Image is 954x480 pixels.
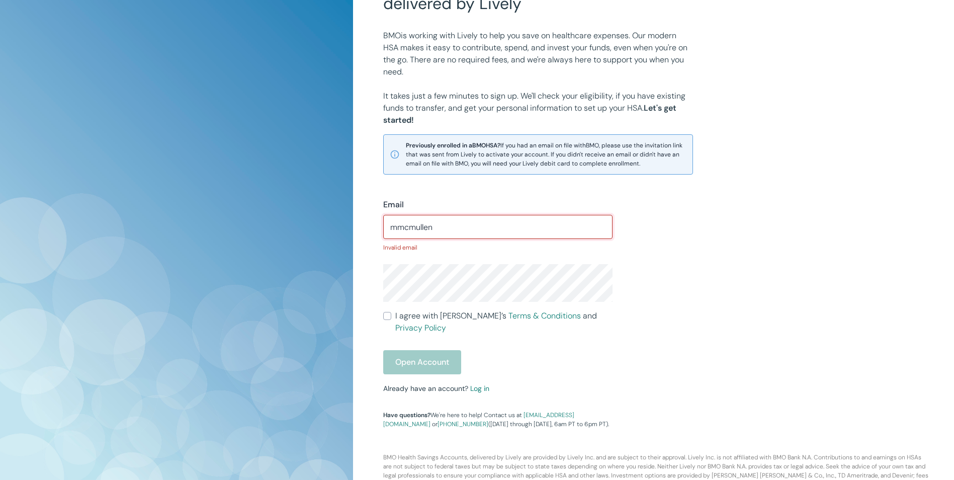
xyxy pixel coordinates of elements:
[383,411,613,429] p: We're here to help! Contact us at or ([DATE] through [DATE], 6am PT to 6pm PT).
[383,411,430,419] strong: Have questions?
[383,243,613,252] p: Invalid email
[383,199,404,211] label: Email
[438,420,488,428] a: [PHONE_NUMBER]
[395,323,446,333] a: Privacy Policy
[508,310,581,321] a: Terms & Conditions
[406,141,500,149] strong: Previously enrolled in a BMO HSA?
[383,384,489,393] small: Already have an account?
[383,30,693,78] p: BMO is working with Lively to help you save on healthcare expenses. Our modern HSA makes it easy ...
[395,310,613,334] span: I agree with [PERSON_NAME]’s and
[406,141,686,168] span: If you had an email on file with BMO , please use the invitation link that was sent from Lively t...
[383,90,693,126] p: It takes just a few minutes to sign up. We'll check your eligibility, if you have existing funds ...
[470,384,489,393] a: Log in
